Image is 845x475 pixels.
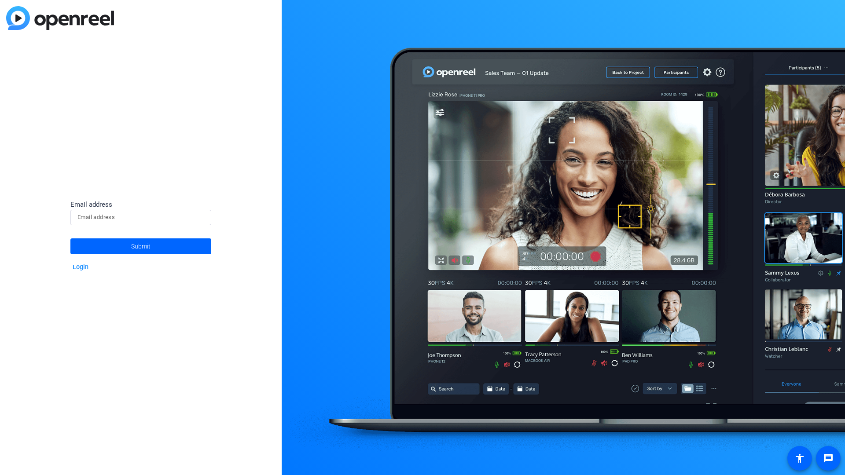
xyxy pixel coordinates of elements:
[6,6,114,30] img: blue-gradient.svg
[794,453,805,464] mat-icon: accessibility
[70,238,211,254] button: Submit
[73,263,88,271] a: Login
[70,201,112,208] span: Email address
[77,212,204,223] input: Email address
[131,235,151,257] span: Submit
[823,453,834,464] mat-icon: message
